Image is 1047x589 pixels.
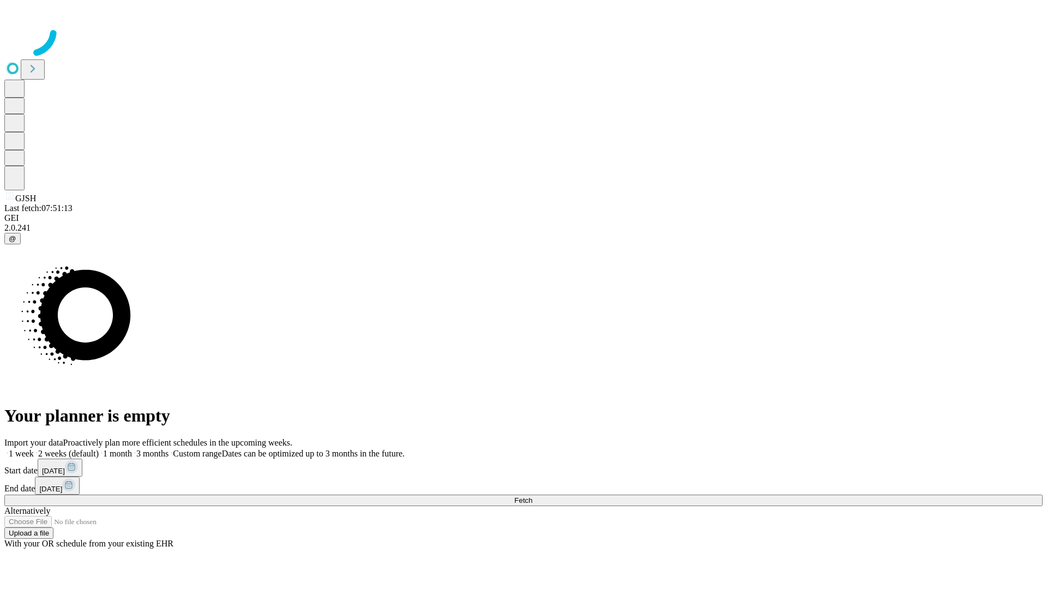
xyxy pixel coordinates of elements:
[4,203,73,213] span: Last fetch: 07:51:13
[39,485,62,493] span: [DATE]
[9,449,34,458] span: 1 week
[103,449,132,458] span: 1 month
[4,438,63,447] span: Import your data
[4,477,1043,495] div: End date
[4,223,1043,233] div: 2.0.241
[35,477,80,495] button: [DATE]
[136,449,169,458] span: 3 months
[222,449,405,458] span: Dates can be optimized up to 3 months in the future.
[4,539,173,548] span: With your OR schedule from your existing EHR
[4,213,1043,223] div: GEI
[38,459,82,477] button: [DATE]
[4,233,21,244] button: @
[42,467,65,475] span: [DATE]
[63,438,292,447] span: Proactively plan more efficient schedules in the upcoming weeks.
[514,496,532,504] span: Fetch
[15,194,36,203] span: GJSH
[4,406,1043,426] h1: Your planner is empty
[4,527,53,539] button: Upload a file
[4,506,50,515] span: Alternatively
[38,449,99,458] span: 2 weeks (default)
[9,235,16,243] span: @
[4,495,1043,506] button: Fetch
[173,449,221,458] span: Custom range
[4,459,1043,477] div: Start date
